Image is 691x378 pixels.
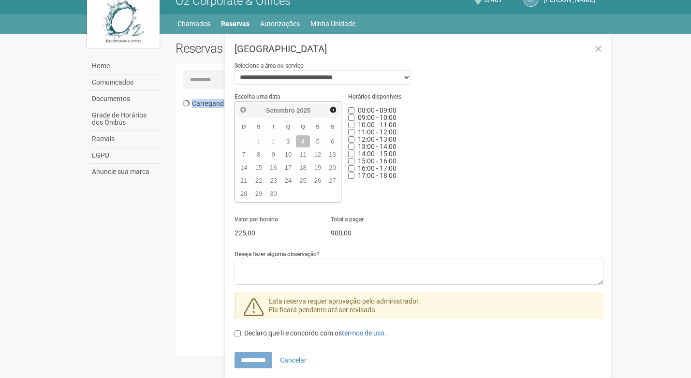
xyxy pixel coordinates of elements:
[281,174,295,187] a: 24
[266,174,280,187] a: 23
[266,135,280,147] span: 2
[266,107,295,114] span: Setembro
[348,173,354,179] input: 17:00 - 18:00
[89,91,161,107] a: Documentos
[325,174,339,187] a: 27
[177,17,210,30] a: Chamados
[358,128,397,136] span: Horário indisponível
[235,329,386,338] label: Declaro que li e concordo com os .
[311,148,325,160] a: 12
[325,148,339,160] a: 13
[325,161,339,174] a: 20
[235,250,320,259] label: Deseja fazer alguma observação?
[311,161,325,174] a: 19
[266,188,280,200] a: 30
[311,174,325,187] a: 26
[358,106,397,114] span: Horário indisponível
[296,148,310,160] a: 11
[358,121,397,129] span: Horário indisponível
[358,135,397,143] span: Horário indisponível
[235,92,280,101] label: Escolha uma data
[348,136,354,143] input: 12:00 - 13:00
[239,106,247,114] span: Anterior
[311,135,325,147] a: 5
[274,352,313,368] button: Cancelar
[358,150,397,158] span: Horário indisponível
[266,148,280,160] a: 9
[235,330,241,336] input: Declaro que li e concordo com ostermos de uso.
[237,104,249,115] a: Anterior
[348,151,354,157] input: 14:00 - 15:00
[286,123,290,130] span: Quarta
[358,172,397,179] span: Horário indisponível
[257,123,261,130] span: Segunda
[89,147,161,164] a: LGPD
[348,129,354,135] input: 11:00 - 12:00
[310,17,355,30] a: Minha Unidade
[301,123,305,130] span: Quinta
[235,229,316,237] p: 225,00
[331,123,335,130] span: Sábado
[252,135,266,147] span: 1
[235,215,278,224] label: Valor por horário
[316,123,320,130] span: Sexta
[328,104,339,115] a: Próximo
[183,94,604,349] div: Carregando...
[89,74,161,91] a: Comunicados
[252,188,266,200] a: 29
[252,161,266,174] a: 15
[237,188,251,200] a: 28
[358,143,397,150] span: Horário indisponível
[237,161,251,174] a: 14
[235,61,304,70] label: Selecione a área ou serviço
[235,44,603,54] h3: [GEOGRAPHIC_DATA]
[358,164,397,172] span: Horário indisponível
[358,114,397,121] span: Horário indisponível
[281,161,295,174] a: 17
[272,123,275,130] span: Terça
[296,161,310,174] a: 18
[348,158,354,164] input: 15:00 - 16:00
[325,135,339,147] a: 6
[237,148,251,160] a: 7
[89,164,161,180] a: Anuncie sua marca
[266,161,280,174] a: 16
[348,144,354,150] input: 13:00 - 14:00
[331,215,364,224] label: Total a pagar
[342,329,384,337] a: termos de uso
[348,92,401,101] label: Horários disponíveis
[176,41,382,56] h2: Reservas
[296,107,310,114] span: 2025
[242,123,246,130] span: Domingo
[252,148,266,160] a: 8
[348,122,354,128] input: 10:00 - 11:00
[281,135,295,147] a: 3
[235,292,603,319] div: Esta reserva requer aprovação pelo administrador. Ela ficará pendente até ser revisada.
[221,17,250,30] a: Reservas
[348,107,354,114] input: 08:00 - 09:00
[331,229,412,237] p: 900,00
[281,148,295,160] a: 10
[237,174,251,187] a: 21
[348,115,354,121] input: 09:00 - 10:00
[89,131,161,147] a: Ramais
[252,174,266,187] a: 22
[348,165,354,172] input: 16:00 - 17:00
[89,58,161,74] a: Home
[296,135,310,147] a: 4
[329,106,337,114] span: Próximo
[260,17,300,30] a: Autorizações
[358,157,397,165] span: Horário indisponível
[89,107,161,131] a: Grade de Horários dos Ônibus
[296,174,310,187] a: 25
